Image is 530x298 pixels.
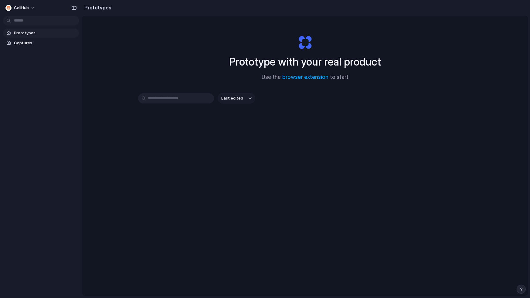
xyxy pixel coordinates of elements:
a: browser extension [282,74,328,80]
span: CallHub [14,5,29,11]
h1: Prototype with your real product [229,54,381,70]
span: Last edited [221,95,243,101]
button: Last edited [218,93,255,103]
h2: Prototypes [82,4,111,11]
span: Use the to start [262,73,348,81]
span: Prototypes [14,30,76,36]
span: Captures [14,40,76,46]
a: Prototypes [3,29,79,38]
button: CallHub [3,3,38,13]
a: Captures [3,39,79,48]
